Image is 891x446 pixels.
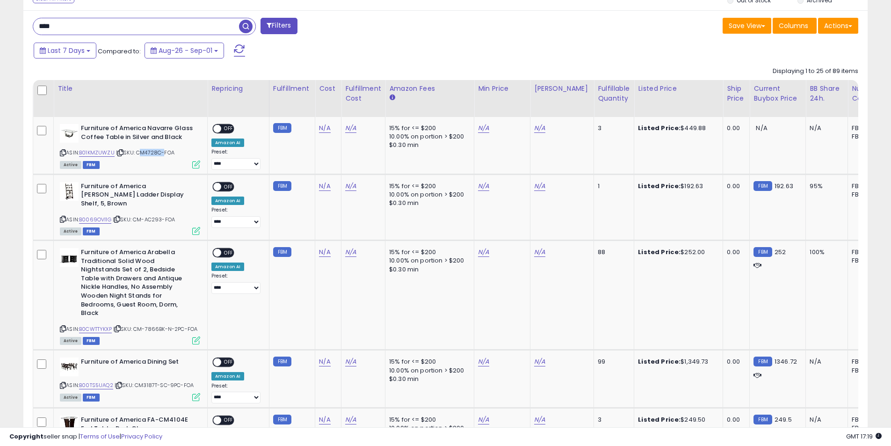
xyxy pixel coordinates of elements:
[727,358,742,366] div: 0.00
[145,43,224,58] button: Aug-26 - Sep-01
[775,182,793,190] span: 192.63
[79,149,115,157] a: B01KMZUWZU
[753,84,802,103] div: Current Buybox Price
[345,124,356,133] a: N/A
[116,149,174,156] span: | SKU: CM4728C-FOA
[221,358,236,366] span: OFF
[60,161,81,169] span: All listings currently available for purchase on Amazon
[818,18,858,34] button: Actions
[810,182,840,190] div: 95%
[727,182,742,190] div: 0.00
[727,248,742,256] div: 0.00
[598,84,630,103] div: Fulfillable Quantity
[598,416,627,424] div: 3
[221,417,236,424] span: OFF
[638,248,681,256] b: Listed Price:
[810,124,840,132] div: N/A
[9,432,43,441] strong: Copyright
[478,84,526,94] div: Min Price
[852,366,883,375] div: FBM: 4
[389,94,395,102] small: Amazon Fees.
[80,432,120,441] a: Terms of Use
[389,182,467,190] div: 15% for <= $200
[852,416,883,424] div: FBA: 0
[775,248,786,256] span: 252
[60,124,79,143] img: 31gTpfhvIhL._SL40_.jpg
[345,182,356,191] a: N/A
[60,416,79,434] img: 311ypDjRhvL._SL40_.jpg
[852,124,883,132] div: FBA: n/a
[389,375,467,383] div: $0.30 min
[638,357,681,366] b: Listed Price:
[79,216,111,224] a: B0069OVI1G
[638,358,716,366] div: $1,349.73
[534,124,545,133] a: N/A
[345,415,356,424] a: N/A
[319,84,337,94] div: Cost
[211,263,244,271] div: Amazon AI
[60,358,200,400] div: ASIN:
[638,124,681,132] b: Listed Price:
[773,67,858,76] div: Displaying 1 to 25 of 89 items
[753,181,772,191] small: FBM
[598,358,627,366] div: 99
[319,248,330,257] a: N/A
[98,47,141,56] span: Compared to:
[753,247,772,257] small: FBM
[389,84,470,94] div: Amazon Fees
[273,181,291,191] small: FBM
[83,394,100,402] span: FBM
[60,124,200,168] div: ASIN:
[273,357,291,366] small: FBM
[638,416,716,424] div: $249.50
[534,248,545,257] a: N/A
[389,199,467,207] div: $0.30 min
[113,216,175,223] span: | SKU: CM-AC293-FOA
[121,432,162,441] a: Privacy Policy
[319,182,330,191] a: N/A
[389,190,467,199] div: 10.00% on portion > $200
[113,325,197,333] span: | SKU: CM-7866BK-N-2PC-FOA
[478,415,489,424] a: N/A
[810,248,840,256] div: 100%
[60,227,81,235] span: All listings currently available for purchase on Amazon
[60,394,81,402] span: All listings currently available for purchase on Amazon
[345,248,356,257] a: N/A
[60,337,81,345] span: All listings currently available for purchase on Amazon
[273,123,291,133] small: FBM
[159,46,212,55] span: Aug-26 - Sep-01
[773,18,817,34] button: Columns
[478,124,489,133] a: N/A
[723,18,771,34] button: Save View
[211,372,244,380] div: Amazon AI
[598,182,627,190] div: 1
[389,132,467,141] div: 10.00% on portion > $200
[79,325,112,333] a: B0CWTTYKXP
[345,84,381,103] div: Fulfillment Cost
[221,249,236,257] span: OFF
[753,357,772,366] small: FBM
[211,383,262,404] div: Preset:
[319,415,330,424] a: N/A
[345,357,356,366] a: N/A
[846,432,882,441] span: 2025-09-9 17:19 GMT
[534,84,590,94] div: [PERSON_NAME]
[852,182,883,190] div: FBA: 0
[598,248,627,256] div: 88
[221,125,236,133] span: OFF
[211,139,244,147] div: Amazon AI
[9,432,162,441] div: seller snap | |
[478,357,489,366] a: N/A
[211,197,244,205] div: Amazon AI
[852,256,883,265] div: FBM: 2
[775,415,792,424] span: 249.5
[81,358,195,369] b: Furniture of America Dining Set
[319,124,330,133] a: N/A
[598,124,627,132] div: 3
[273,415,291,424] small: FBM
[389,265,467,274] div: $0.30 min
[638,182,716,190] div: $192.63
[852,84,886,103] div: Num of Comp.
[638,124,716,132] div: $449.88
[60,182,79,201] img: 41ht9GJJhdL._SL40_.jpg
